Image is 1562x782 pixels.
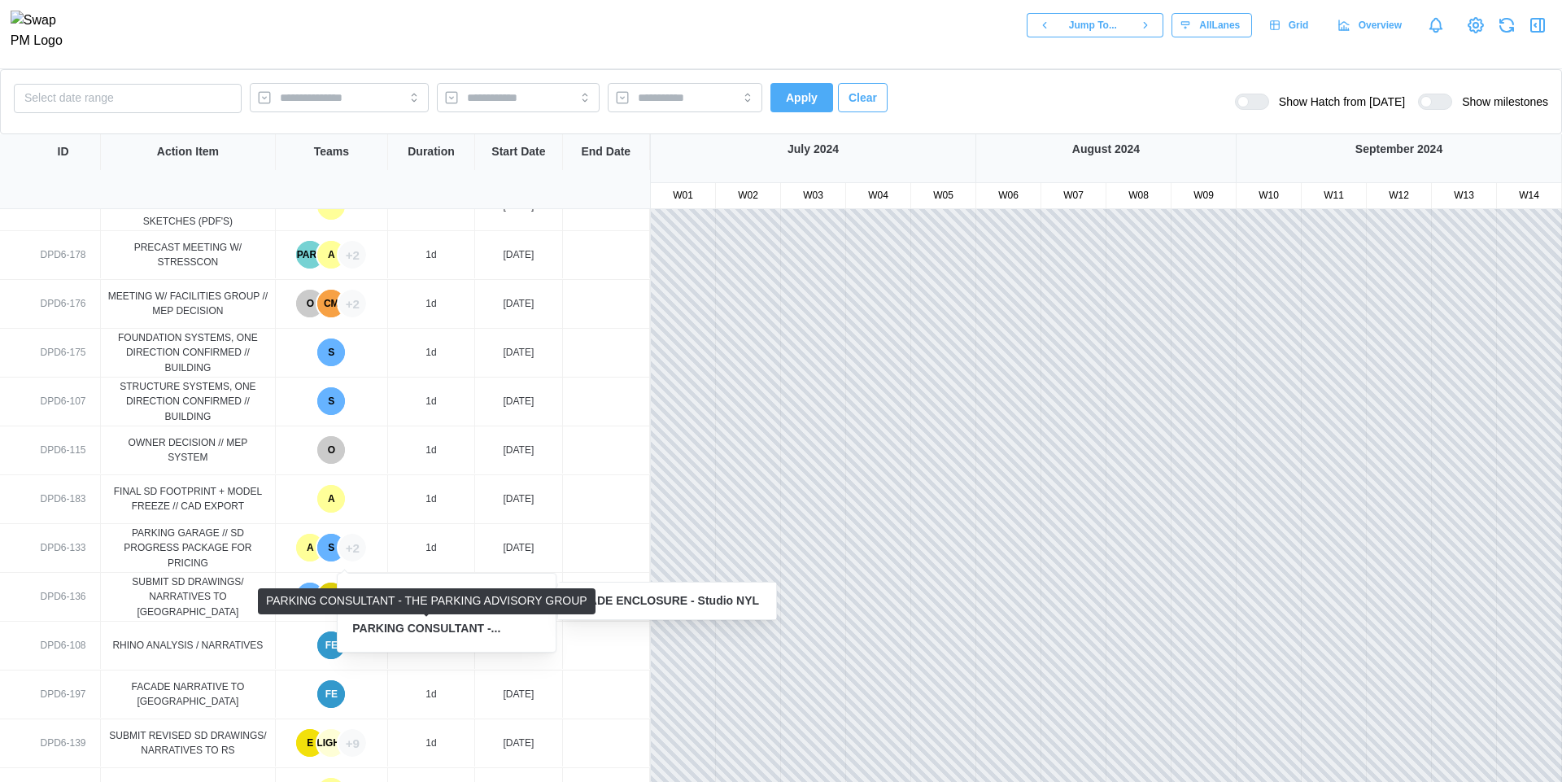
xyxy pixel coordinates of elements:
[976,188,1041,203] div: W06
[296,729,324,757] div: E
[425,443,436,458] div: 1d
[317,680,345,708] div: FE
[425,394,436,409] div: 1d
[504,736,534,751] div: [DATE]
[296,583,324,610] div: S
[107,679,268,710] div: FACADE NARRATIVE TO [GEOGRAPHIC_DATA]
[317,631,345,659] div: FE
[911,188,975,203] div: W05
[425,687,436,702] div: 1d
[41,687,86,702] div: DPD6-197
[651,188,715,203] div: W01
[11,11,76,51] img: Swap PM Logo
[24,91,114,104] span: Select date range
[41,491,86,507] div: DPD6-183
[338,241,366,269] div: +2
[1422,11,1450,39] a: Notifications
[1069,14,1117,37] span: Jump To...
[107,330,268,376] div: FOUNDATION SYSTEMS, ONE DIRECTION CONFIRMED // BUILDING
[41,394,86,409] div: DPD6-107
[41,443,86,458] div: DPD6-115
[107,526,268,571] div: PARKING GARAGE // SD PROGRESS PACKAGE FOR PRICING
[317,583,345,610] div: EM
[41,247,86,263] div: DPD6-178
[1199,14,1240,37] span: All Lanes
[1495,14,1518,37] button: Refresh Grid
[317,729,345,757] div: LIGHT
[976,141,1236,159] div: August 2024
[1432,188,1496,203] div: W13
[338,729,366,757] div: +9
[1106,188,1171,203] div: W08
[41,540,86,556] div: DPD6-133
[296,241,324,269] div: PARK
[1452,94,1548,110] span: Show milestones
[1367,188,1431,203] div: W12
[317,339,345,366] div: S
[107,638,268,653] div: RHINO ANALYSIS / NARRATIVES
[41,589,86,605] div: DPD6-136
[581,143,630,161] div: End Date
[651,141,975,159] div: July 2024
[425,540,436,556] div: 1d
[1269,94,1405,110] span: Show Hatch from [DATE]
[107,289,268,319] div: MEETING W/ FACILITIES GROUP // MEP DECISION
[1526,14,1549,37] button: Open Drawer
[107,574,268,620] div: SUBMIT SD DRAWINGS/ NARRATIVES TO [GEOGRAPHIC_DATA]
[1171,188,1236,203] div: W09
[317,534,345,561] div: S
[849,84,877,111] span: Clear
[317,436,345,464] div: O
[425,247,436,263] div: 1d
[317,387,345,415] div: S
[504,687,534,702] div: [DATE]
[41,296,86,312] div: DPD6-176
[338,290,366,317] div: +2
[1359,14,1402,37] span: Overview
[491,143,545,161] div: Start Date
[425,491,436,507] div: 1d
[425,296,436,312] div: 1d
[1041,188,1106,203] div: W07
[41,736,86,751] div: DPD6-139
[425,736,436,751] div: 1d
[504,394,534,409] div: [DATE]
[352,620,500,638] div: PARKING CONSULTANT -...
[1237,141,1561,159] div: September 2024
[408,143,455,161] div: Duration
[1464,14,1487,37] a: View Project
[781,188,845,203] div: W03
[107,240,268,270] div: PRECAST MEETING W/ STRESSCON
[157,143,219,161] div: Action Item
[504,345,534,360] div: [DATE]
[786,84,818,111] span: Apply
[846,188,910,203] div: W04
[107,379,268,425] div: STRUCTURE SYSTEMS, ONE DIRECTION CONFIRMED // BUILDING
[504,540,534,556] div: [DATE]
[41,638,86,653] div: DPD6-108
[107,435,268,465] div: OWNER DECISION // MEP SYSTEM
[1289,14,1309,37] span: Grid
[338,534,366,561] div: +2
[504,296,534,312] div: [DATE]
[504,491,534,507] div: [DATE]
[58,143,69,161] div: ID
[317,241,345,269] div: A
[107,728,268,758] div: SUBMIT REVISED SD DRAWINGS/ NARRATIVES TO RS
[41,345,86,360] div: DPD6-175
[296,534,324,561] div: A
[716,188,780,203] div: W02
[566,592,759,610] div: FACADE ENCLOSURE - Studio NYL
[314,143,349,161] div: Teams
[1237,188,1301,203] div: W10
[258,588,596,614] div: PARKING CONSULTANT - THE PARKING ADVISORY GROUP
[317,485,345,513] div: A
[317,290,345,317] div: CM
[107,484,268,514] div: FINAL SD FOOTPRINT + MODEL FREEZE // CAD EXPORT
[425,345,436,360] div: 1d
[1497,188,1561,203] div: W14
[504,443,534,458] div: [DATE]
[1302,188,1366,203] div: W11
[504,247,534,263] div: [DATE]
[296,290,324,317] div: O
